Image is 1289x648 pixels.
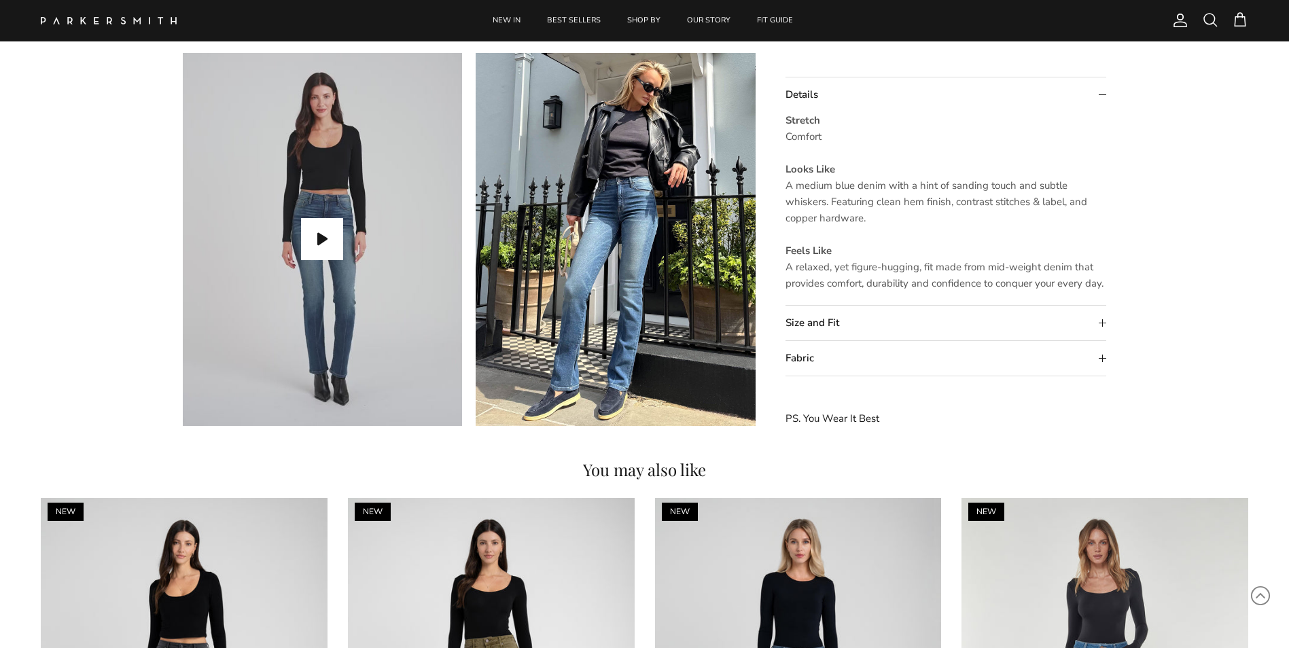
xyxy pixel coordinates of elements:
strong: Stretch [785,114,820,128]
strong: Feels Like [785,245,832,258]
strong: Looks Like [785,163,835,177]
p: PS. You Wear It Best [785,411,1107,427]
h4: You may also like [41,461,1248,478]
button: Play video [301,218,343,260]
summary: Details [785,78,1107,113]
span: A relaxed, yet figure-hugging, fit made from mid-weight denim that provides comfort, durability a... [785,261,1103,291]
summary: Size and Fit [785,306,1107,341]
summary: Fabric [785,342,1107,376]
img: Parker Smith [41,17,177,24]
a: Account [1167,12,1188,29]
svg: Scroll to Top [1250,586,1271,606]
span: A medium blue denim with a hint of sanding touch and subtle whiskers. Featuring clean hem finish,... [785,179,1087,226]
span: Comfort [785,130,822,144]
